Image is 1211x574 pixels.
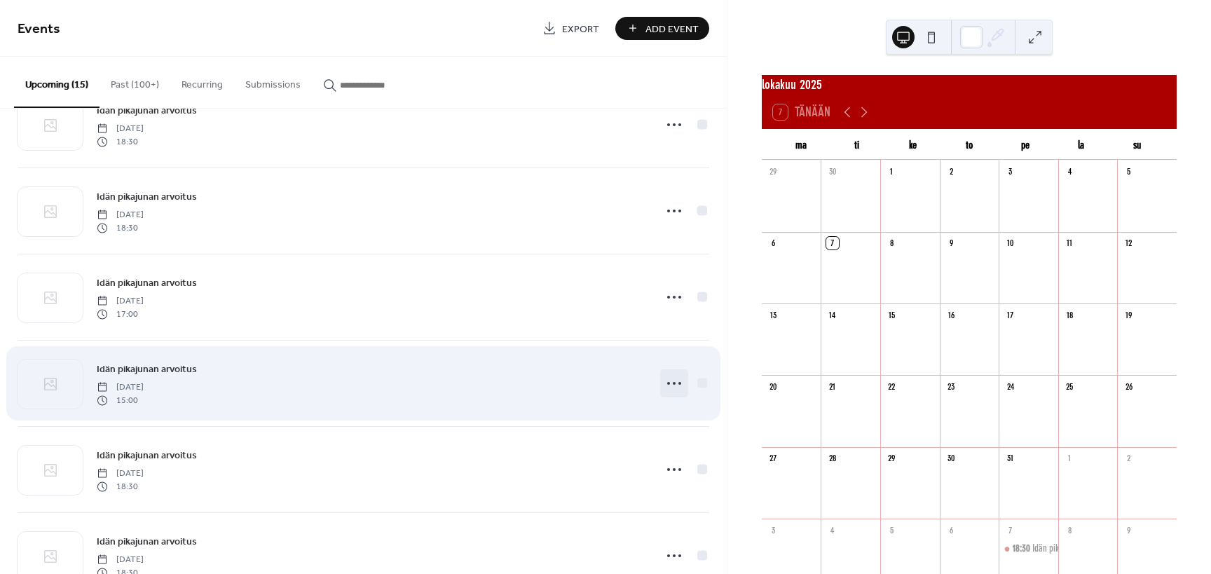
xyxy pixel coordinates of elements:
[97,480,144,493] span: 18:30
[1004,237,1016,250] div: 10
[885,130,941,160] div: ke
[999,542,1058,556] div: Idän pikajunan arvoitus
[1123,524,1135,536] div: 9
[1004,308,1016,321] div: 17
[97,123,144,135] span: [DATE]
[885,165,898,177] div: 1
[826,452,839,465] div: 28
[1063,308,1076,321] div: 18
[97,308,144,320] span: 17:00
[97,275,197,291] a: Idän pikajunan arvoitus
[767,381,779,393] div: 20
[945,165,957,177] div: 2
[1123,165,1135,177] div: 5
[773,130,829,160] div: ma
[826,524,839,536] div: 4
[945,452,957,465] div: 30
[1004,524,1016,536] div: 7
[767,237,779,250] div: 6
[97,190,197,205] span: Idän pikajunan arvoitus
[1063,452,1076,465] div: 1
[941,130,997,160] div: to
[1004,452,1016,465] div: 31
[97,104,197,118] span: Idän pikajunan arvoitus
[97,135,144,148] span: 18:30
[1063,165,1076,177] div: 4
[97,449,197,463] span: Idän pikajunan arvoitus
[767,524,779,536] div: 3
[562,22,599,36] span: Export
[885,381,898,393] div: 22
[762,75,1177,95] div: lokakuu 2025
[1004,165,1016,177] div: 3
[97,467,144,480] span: [DATE]
[829,130,885,160] div: ti
[1063,381,1076,393] div: 25
[615,17,709,40] button: Add Event
[1123,237,1135,250] div: 12
[97,394,144,406] span: 15:00
[1063,524,1076,536] div: 8
[826,381,839,393] div: 21
[97,189,197,205] a: Idän pikajunan arvoitus
[945,524,957,536] div: 6
[945,381,957,393] div: 23
[767,308,779,321] div: 13
[170,57,234,107] button: Recurring
[767,165,779,177] div: 29
[97,533,197,549] a: Idän pikajunan arvoitus
[767,452,779,465] div: 27
[100,57,170,107] button: Past (100+)
[826,237,839,250] div: 7
[97,361,197,377] a: Idän pikajunan arvoitus
[1123,381,1135,393] div: 26
[532,17,610,40] a: Export
[826,165,839,177] div: 30
[945,237,957,250] div: 9
[97,276,197,291] span: Idän pikajunan arvoitus
[1109,130,1165,160] div: su
[1123,452,1135,465] div: 2
[885,524,898,536] div: 5
[97,209,144,221] span: [DATE]
[97,102,197,118] a: Idän pikajunan arvoitus
[97,535,197,549] span: Idän pikajunan arvoitus
[234,57,312,107] button: Submissions
[97,295,144,308] span: [DATE]
[826,308,839,321] div: 14
[18,15,60,43] span: Events
[997,130,1053,160] div: pe
[97,554,144,566] span: [DATE]
[1053,130,1109,160] div: la
[1004,381,1016,393] div: 24
[97,221,144,234] span: 18:30
[97,381,144,394] span: [DATE]
[1123,308,1135,321] div: 19
[645,22,699,36] span: Add Event
[885,308,898,321] div: 15
[1032,542,1111,556] div: Idän pikajunan arvoitus
[945,308,957,321] div: 16
[885,452,898,465] div: 29
[97,447,197,463] a: Idän pikajunan arvoitus
[97,362,197,377] span: Idän pikajunan arvoitus
[1013,542,1032,556] span: 18:30
[1063,237,1076,250] div: 11
[14,57,100,108] button: Upcoming (15)
[885,237,898,250] div: 8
